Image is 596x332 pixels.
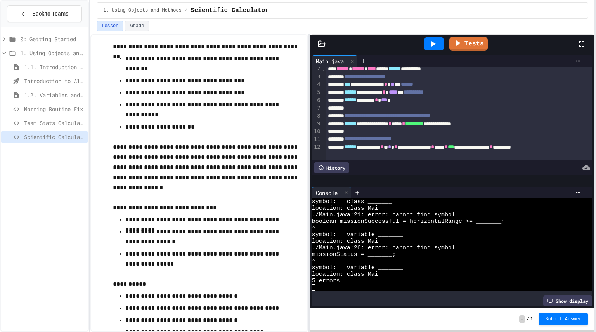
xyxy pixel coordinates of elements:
div: 2 [312,65,322,73]
span: - [519,315,525,323]
span: location: class Main [312,271,382,278]
div: 6 [312,97,322,104]
span: symbol: class _______ [312,198,392,205]
span: / [185,7,187,14]
div: 4 [312,81,322,89]
div: 12 [312,143,322,159]
span: ^ [312,225,315,231]
span: symbol: variable _______ [312,264,403,271]
span: Scientific Calculator [191,6,269,15]
span: Submit Answer [545,316,582,322]
span: Introduction to Algorithms, Programming, and Compilers [24,77,85,85]
button: Grade [125,21,149,31]
span: Fold line [322,66,326,72]
span: symbol: variable _______ [312,231,403,238]
span: 1.2. Variables and Data Types [24,91,85,99]
span: 1 [530,316,533,322]
span: Team Stats Calculator [24,119,85,127]
div: 3 [312,73,322,81]
div: 5 [312,89,322,96]
div: 10 [312,128,322,136]
span: ./Main.java:26: error: cannot find symbol [312,245,455,251]
div: 7 [312,104,322,112]
div: Main.java [312,55,357,67]
span: location: class Main [312,205,382,212]
span: boolean missionSuccessful = horizontalRange >= _______; [312,218,504,225]
span: 1. Using Objects and Methods [20,49,85,57]
span: 1. Using Objects and Methods [103,7,182,14]
span: 1.1. Introduction to Algorithms, Programming, and Compilers [24,63,85,71]
div: History [314,162,349,173]
div: Show display [543,295,592,306]
a: Tests [449,37,488,51]
span: 5 errors [312,278,340,284]
button: Submit Answer [539,313,588,325]
span: Morning Routine Fix [24,105,85,113]
span: ./Main.java:21: error: cannot find symbol [312,212,455,218]
span: 0: Getting Started [20,35,85,43]
span: / [527,316,529,322]
button: Back to Teams [7,5,82,22]
div: Main.java [312,57,348,65]
div: Console [312,189,341,197]
div: 13 [312,159,322,167]
span: missionStatus = _______; [312,251,396,258]
span: ^ [312,258,315,264]
div: Console [312,187,351,198]
div: 8 [312,112,322,120]
div: 9 [312,120,322,128]
button: Lesson [97,21,123,31]
div: 11 [312,136,322,143]
span: Back to Teams [32,10,68,18]
span: location: class Main [312,238,382,245]
span: Scientific Calculator [24,133,85,141]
